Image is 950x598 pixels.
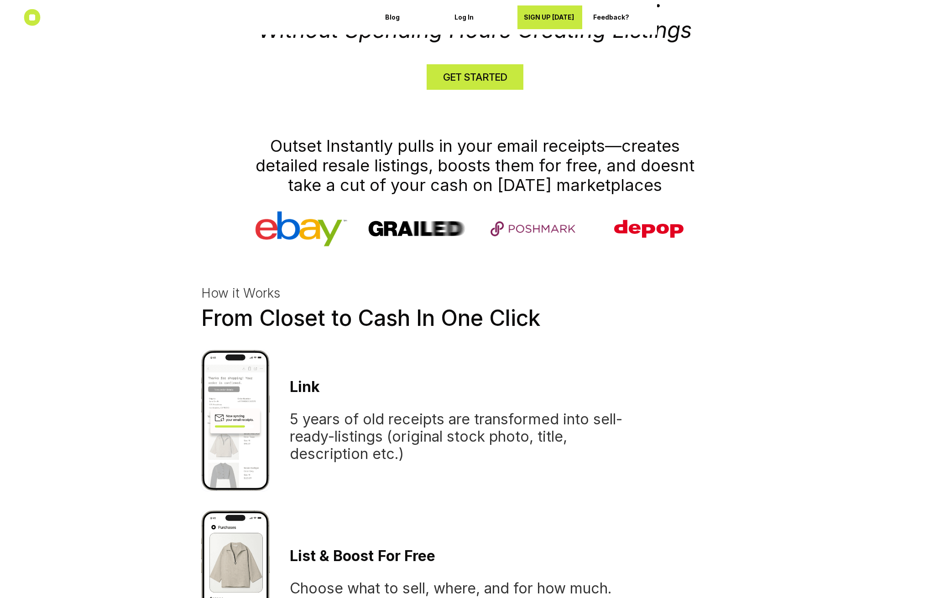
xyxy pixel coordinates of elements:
[443,70,507,84] h4: GET STARTED
[311,378,320,396] span: k
[298,378,302,396] span: i
[290,378,298,396] span: L
[385,14,437,21] p: Blog
[290,410,643,463] h3: 5 years of old receipts are transformed into sell-ready-listings (original stock photo, title, de...
[290,547,643,565] h3: List & Boost
[379,5,444,29] a: Blog
[378,547,435,565] strong: For Free
[448,5,513,29] a: Log In
[517,5,582,29] a: SIGN UP [DATE]
[201,304,658,331] h1: From Closet to Cash In One Click
[593,14,645,21] p: Feedback?
[454,14,506,21] p: Log In
[302,378,311,396] span: n
[427,64,523,90] a: GET STARTED
[201,286,658,301] h3: How it Works
[587,5,652,29] a: Feedback?
[524,14,576,21] p: SIGN UP [DATE]
[247,136,703,196] h1: Outset Instantly pulls in your email receipts—creates detailed resale listings, boosts them for f...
